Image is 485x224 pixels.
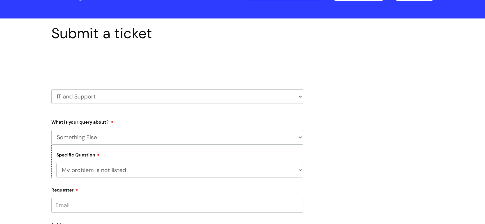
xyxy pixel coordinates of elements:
[56,151,100,158] label: Specific Question
[51,117,303,125] label: What is your query about?
[51,25,303,42] h1: Submit a ticket
[51,198,303,213] input: Email
[51,57,303,69] h2: Select issue type
[51,185,303,193] label: Requester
